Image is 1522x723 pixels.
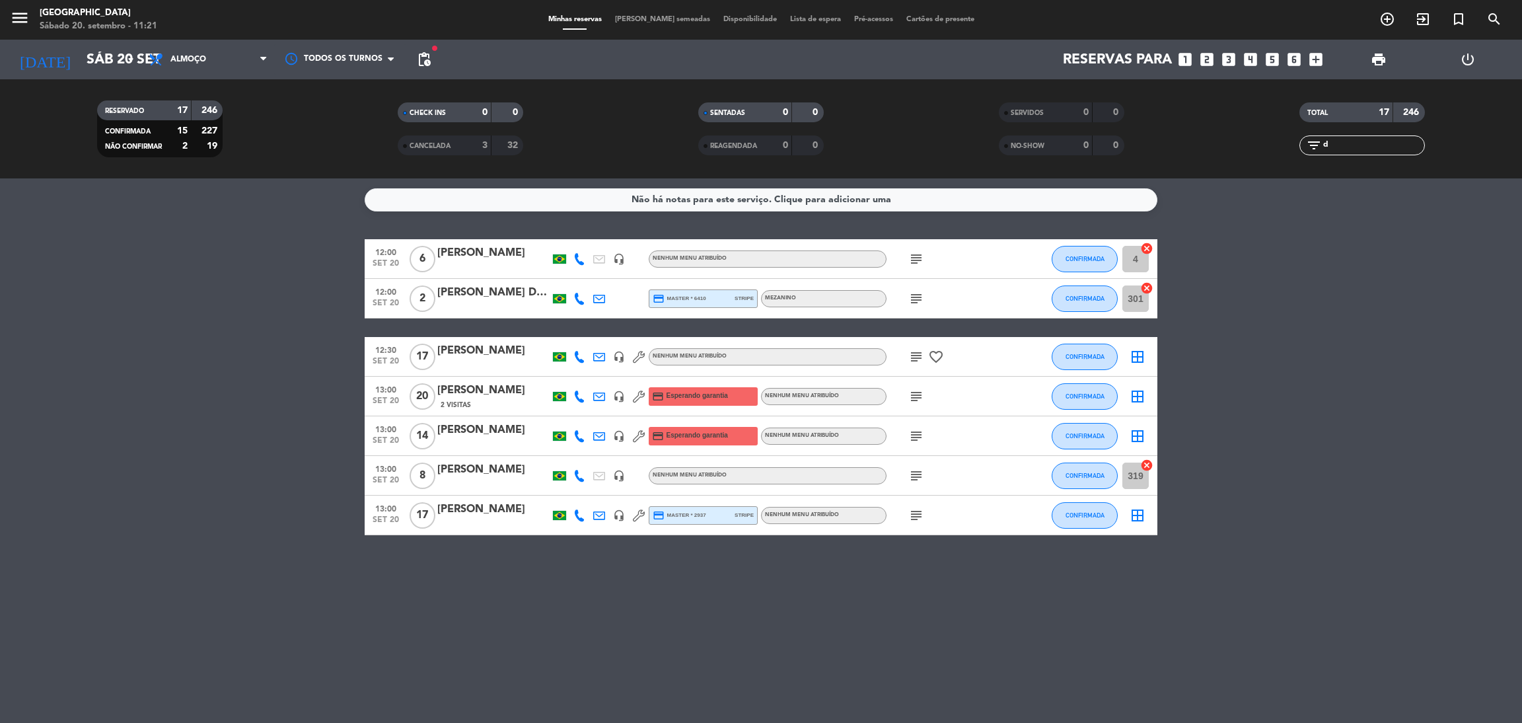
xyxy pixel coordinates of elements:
[1177,51,1194,68] i: looks_one
[653,256,727,261] span: Nenhum menu atribuído
[1066,472,1105,479] span: CONFIRMADA
[177,106,188,115] strong: 17
[437,382,550,399] div: [PERSON_NAME]
[1066,295,1105,302] span: CONFIRMADA
[1052,423,1118,449] button: CONFIRMADA
[513,108,521,117] strong: 0
[1307,51,1324,68] i: add_box
[410,423,435,449] span: 14
[369,342,402,357] span: 12:30
[1140,242,1153,255] i: cancel
[410,110,446,116] span: CHECK INS
[1066,393,1105,400] span: CONFIRMADA
[40,20,157,33] div: Sábado 20. setembro - 11:21
[1063,52,1172,68] span: Reservas para
[908,468,924,484] i: subject
[908,291,924,307] i: subject
[10,8,30,28] i: menu
[105,143,162,150] span: NÃO CONFIRMAR
[1130,508,1145,523] i: border_all
[1306,137,1322,153] i: filter_list
[813,108,820,117] strong: 0
[608,16,717,23] span: [PERSON_NAME] semeadas
[613,470,625,482] i: headset_mic
[1307,110,1328,116] span: TOTAL
[908,428,924,444] i: subject
[441,400,471,410] span: 2 Visitas
[1371,52,1387,67] span: print
[652,430,664,442] i: credit_card
[369,259,402,274] span: set 20
[1052,285,1118,312] button: CONFIRMADA
[482,141,488,150] strong: 3
[1264,51,1281,68] i: looks_5
[170,55,206,64] span: Almoço
[1130,349,1145,365] i: border_all
[1423,40,1512,79] div: LOG OUT
[1322,138,1424,153] input: Filtrar por nome...
[369,500,402,515] span: 13:00
[613,430,625,442] i: headset_mic
[201,106,220,115] strong: 246
[908,389,924,404] i: subject
[765,295,796,301] span: Mezanino
[652,391,664,402] i: credit_card
[1011,110,1044,116] span: SERVIDOS
[410,502,435,529] span: 17
[369,515,402,531] span: set 20
[1066,255,1105,262] span: CONFIRMADA
[410,285,435,312] span: 2
[653,293,706,305] span: master * 6410
[765,512,839,517] span: Nenhum menu atribuído
[410,383,435,410] span: 20
[1451,11,1467,27] i: turned_in_not
[437,422,550,439] div: [PERSON_NAME]
[182,141,188,151] strong: 2
[482,108,488,117] strong: 0
[1403,108,1422,117] strong: 246
[1066,432,1105,439] span: CONFIRMADA
[765,433,839,438] span: Nenhum menu atribuído
[653,510,665,521] i: credit_card
[1052,383,1118,410] button: CONFIRMADA
[653,354,727,359] span: Nenhum menu atribuído
[123,52,139,67] i: arrow_drop_down
[1379,108,1389,117] strong: 17
[40,7,157,20] div: [GEOGRAPHIC_DATA]
[613,510,625,521] i: headset_mic
[900,16,981,23] span: Cartões de presente
[1415,11,1431,27] i: exit_to_app
[667,391,728,401] span: Esperando garantia
[369,476,402,491] span: set 20
[667,430,728,441] span: Esperando garantia
[613,253,625,265] i: headset_mic
[1052,463,1118,489] button: CONFIRMADA
[735,511,754,519] span: stripe
[613,391,625,402] i: headset_mic
[783,141,788,150] strong: 0
[369,461,402,476] span: 13:00
[369,244,402,259] span: 12:00
[1486,11,1502,27] i: search
[177,126,188,135] strong: 15
[1066,353,1105,360] span: CONFIRMADA
[1083,108,1089,117] strong: 0
[1066,512,1105,519] span: CONFIRMADA
[1052,502,1118,529] button: CONFIRMADA
[1113,141,1121,150] strong: 0
[10,45,80,74] i: [DATE]
[437,342,550,360] div: [PERSON_NAME]
[369,299,402,314] span: set 20
[542,16,608,23] span: Minhas reservas
[1130,428,1145,444] i: border_all
[717,16,783,23] span: Disponibilidade
[416,52,432,67] span: pending_actions
[1198,51,1215,68] i: looks_two
[410,344,435,370] span: 17
[613,351,625,363] i: headset_mic
[1052,344,1118,370] button: CONFIRMADA
[410,143,451,149] span: CANCELADA
[410,463,435,489] span: 8
[369,421,402,436] span: 13:00
[765,393,839,399] span: Nenhum menu atribuído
